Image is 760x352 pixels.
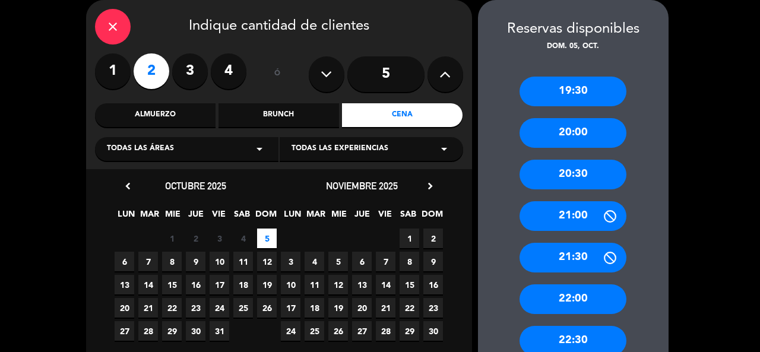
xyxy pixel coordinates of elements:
[116,207,136,227] span: LUN
[292,143,388,155] span: Todas las experiencias
[233,229,253,248] span: 4
[423,298,443,318] span: 23
[218,103,339,127] div: Brunch
[376,275,395,294] span: 14
[186,321,205,341] span: 30
[233,298,253,318] span: 25
[115,321,134,341] span: 27
[398,207,418,227] span: SAB
[257,252,277,271] span: 12
[134,53,169,89] label: 2
[140,207,159,227] span: MAR
[115,298,134,318] span: 20
[257,229,277,248] span: 5
[210,298,229,318] span: 24
[281,321,300,341] span: 24
[163,207,182,227] span: MIE
[95,9,463,45] div: Indique cantidad de clientes
[520,201,626,231] div: 21:00
[162,275,182,294] span: 15
[258,53,297,95] div: ó
[328,252,348,271] span: 5
[423,275,443,294] span: 16
[520,160,626,189] div: 20:30
[211,53,246,89] label: 4
[375,207,395,227] span: VIE
[400,298,419,318] span: 22
[352,275,372,294] span: 13
[520,243,626,272] div: 21:30
[423,229,443,248] span: 2
[400,229,419,248] span: 1
[252,142,267,156] i: arrow_drop_down
[478,41,669,53] div: dom. 05, oct.
[520,284,626,314] div: 22:00
[257,298,277,318] span: 26
[423,252,443,271] span: 9
[162,229,182,248] span: 1
[210,252,229,271] span: 10
[233,275,253,294] span: 18
[172,53,208,89] label: 3
[233,252,253,271] span: 11
[138,252,158,271] span: 7
[162,321,182,341] span: 29
[352,298,372,318] span: 20
[376,321,395,341] span: 28
[165,180,226,192] span: octubre 2025
[305,298,324,318] span: 18
[186,275,205,294] span: 16
[106,20,120,34] i: close
[328,298,348,318] span: 19
[376,252,395,271] span: 7
[210,321,229,341] span: 31
[186,252,205,271] span: 9
[162,252,182,271] span: 8
[210,275,229,294] span: 17
[255,207,275,227] span: DOM
[423,321,443,341] span: 30
[520,77,626,106] div: 19:30
[257,275,277,294] span: 19
[122,180,134,192] i: chevron_left
[209,207,229,227] span: VIE
[342,103,463,127] div: Cena
[329,207,349,227] span: MIE
[210,229,229,248] span: 3
[115,252,134,271] span: 6
[138,275,158,294] span: 14
[281,275,300,294] span: 10
[352,321,372,341] span: 27
[305,321,324,341] span: 25
[306,207,325,227] span: MAR
[376,298,395,318] span: 21
[138,321,158,341] span: 28
[352,207,372,227] span: JUE
[162,298,182,318] span: 22
[281,252,300,271] span: 3
[115,275,134,294] span: 13
[305,252,324,271] span: 4
[95,53,131,89] label: 1
[520,118,626,148] div: 20:00
[107,143,174,155] span: Todas las áreas
[281,298,300,318] span: 17
[437,142,451,156] i: arrow_drop_down
[283,207,302,227] span: LUN
[352,252,372,271] span: 6
[138,298,158,318] span: 21
[95,103,216,127] div: Almuerzo
[328,275,348,294] span: 12
[328,321,348,341] span: 26
[186,229,205,248] span: 2
[326,180,398,192] span: noviembre 2025
[186,207,205,227] span: JUE
[305,275,324,294] span: 11
[400,321,419,341] span: 29
[422,207,441,227] span: DOM
[424,180,436,192] i: chevron_right
[186,298,205,318] span: 23
[478,18,669,41] div: Reservas disponibles
[232,207,252,227] span: SAB
[400,275,419,294] span: 15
